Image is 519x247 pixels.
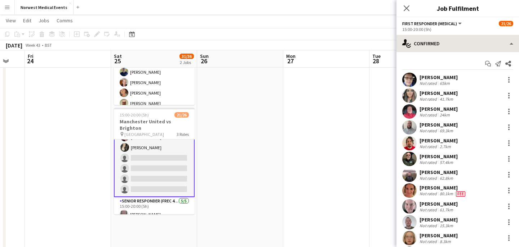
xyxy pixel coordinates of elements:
[456,191,465,197] span: Fee
[420,137,458,144] div: [PERSON_NAME]
[438,160,454,165] div: 57.4km
[420,122,458,128] div: [PERSON_NAME]
[420,175,438,181] div: Not rated
[420,144,438,149] div: Not rated
[199,57,209,65] span: 26
[454,191,467,197] div: Crew has different fees then in role
[6,42,22,49] div: [DATE]
[180,60,194,65] div: 2 Jobs
[420,169,458,175] div: [PERSON_NAME]
[20,16,34,25] a: Edit
[420,90,458,96] div: [PERSON_NAME]
[420,153,458,160] div: [PERSON_NAME]
[438,207,454,212] div: 61.7km
[402,21,457,26] span: First Responder (Medical)
[438,239,452,244] div: 8.3km
[124,132,164,137] span: [GEOGRAPHIC_DATA]
[54,16,76,25] a: Comms
[420,191,438,197] div: Not rated
[420,223,438,228] div: Not rated
[438,96,454,102] div: 41.7km
[23,17,31,24] span: Edit
[114,118,195,131] h3: Manchester United vs Brighton
[113,57,122,65] span: 25
[438,191,454,197] div: 80.1km
[179,54,194,59] span: 31/36
[420,239,438,244] div: Not rated
[27,57,34,65] span: 24
[286,53,296,59] span: Mon
[24,42,42,48] span: Week 43
[396,35,519,52] div: Confirmed
[420,207,438,212] div: Not rated
[420,74,458,81] div: [PERSON_NAME]
[438,223,454,228] div: 15.3km
[114,55,195,152] app-card-role: Responder (First Aid)8/813:00-17:30 (4h30m)[PERSON_NAME][PERSON_NAME][PERSON_NAME][PERSON_NAME]
[420,106,458,112] div: [PERSON_NAME]
[420,160,438,165] div: Not rated
[420,232,458,239] div: [PERSON_NAME]
[15,0,74,14] button: Norwest Medical Events
[174,112,189,118] span: 21/26
[371,57,381,65] span: 28
[396,4,519,13] h3: Job Fulfilment
[200,53,209,59] span: Sun
[420,96,438,102] div: Not rated
[402,21,463,26] button: First Responder (Medical)
[420,216,458,223] div: [PERSON_NAME]
[438,128,454,133] div: 69.3km
[438,144,452,149] div: 2.7km
[438,81,451,86] div: 65km
[420,184,467,191] div: [PERSON_NAME]
[420,201,458,207] div: [PERSON_NAME]
[114,53,122,59] span: Sat
[420,128,438,133] div: Not rated
[39,17,49,24] span: Jobs
[420,81,438,86] div: Not rated
[402,27,513,32] div: 15:00-20:00 (5h)
[420,112,438,118] div: Not rated
[372,53,381,59] span: Tue
[3,16,19,25] a: View
[120,112,149,118] span: 15:00-20:00 (5h)
[57,17,73,24] span: Comms
[438,112,451,118] div: 24km
[28,53,34,59] span: Fri
[45,42,52,48] div: BST
[6,17,16,24] span: View
[285,57,296,65] span: 27
[177,132,189,137] span: 3 Roles
[36,16,52,25] a: Jobs
[438,175,454,181] div: 62.8km
[114,108,195,214] app-job-card: 15:00-20:00 (5h)21/26Manchester United vs Brighton [GEOGRAPHIC_DATA]3 Roles[PERSON_NAME][PERSON_N...
[499,21,513,26] span: 21/26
